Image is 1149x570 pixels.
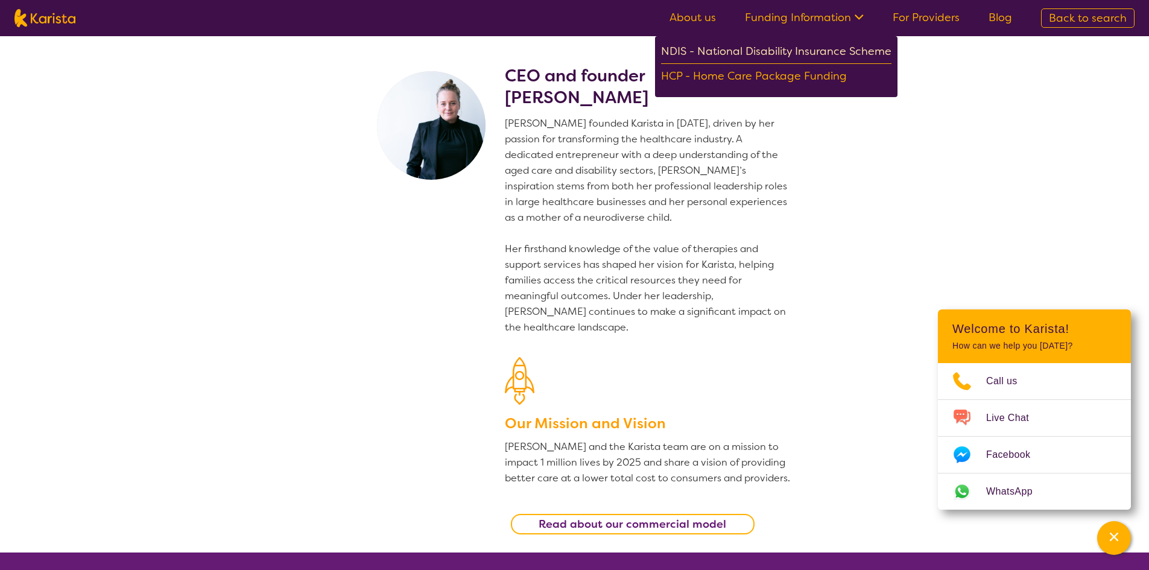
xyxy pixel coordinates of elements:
[986,372,1032,390] span: Call us
[893,10,960,25] a: For Providers
[745,10,864,25] a: Funding Information
[986,409,1043,427] span: Live Chat
[986,446,1045,464] span: Facebook
[669,10,716,25] a: About us
[505,357,534,405] img: Our Mission
[986,483,1047,501] span: WhatsApp
[14,9,75,27] img: Karista logo
[938,363,1131,510] ul: Choose channel
[938,473,1131,510] a: Web link opens in a new tab.
[952,321,1116,336] h2: Welcome to Karista!
[505,439,792,486] p: [PERSON_NAME] and the Karista team are on a mission to impact 1 million lives by 2025 and share a...
[661,42,891,64] div: NDIS - National Disability Insurance Scheme
[1097,521,1131,555] button: Channel Menu
[989,10,1012,25] a: Blog
[505,413,792,434] h3: Our Mission and Vision
[661,67,891,88] div: HCP - Home Care Package Funding
[539,517,726,531] b: Read about our commercial model
[952,341,1116,351] p: How can we help you [DATE]?
[1049,11,1127,25] span: Back to search
[938,309,1131,510] div: Channel Menu
[1041,8,1135,28] a: Back to search
[505,116,792,335] p: [PERSON_NAME] founded Karista in [DATE], driven by her passion for transforming the healthcare in...
[505,65,792,109] h2: CEO and founder [PERSON_NAME]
